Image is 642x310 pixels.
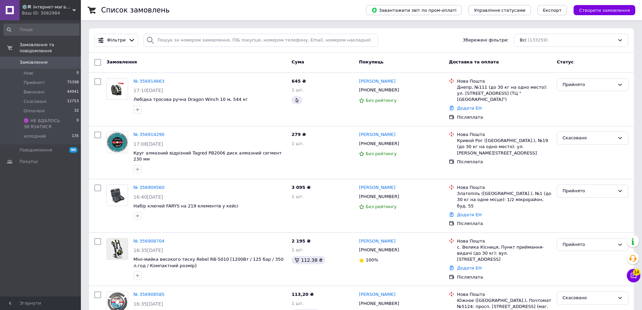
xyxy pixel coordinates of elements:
div: Кривой Рог ([GEOGRAPHIC_DATA].), №19 (до 30 кг на одно место): ул. [PERSON_NAME][STREET_ADDRESS] [457,138,551,156]
div: Скасовано [562,294,615,302]
div: [PHONE_NUMBER] [358,246,400,254]
div: Післяплата [457,274,551,280]
span: Управління статусами [474,8,525,13]
span: Фільтри [107,37,126,44]
img: Фото товару [107,132,128,153]
span: Покупець [359,59,384,64]
span: 1 шт. [292,301,304,306]
span: 32 [74,108,79,114]
span: 17:08[DATE] [133,141,163,147]
a: Набір ключей FARYS на 219 елементів у кейсі [133,203,238,208]
span: 3 095 ₴ [292,185,310,190]
a: Додати ЕН [457,106,482,111]
a: [PERSON_NAME] [359,238,395,245]
span: 1 шт. [292,87,304,92]
span: Створити замовлення [579,8,630,13]
input: Пошук за номером замовлення, ПІБ покупця, номером телефону, Email, номером накладної [144,34,378,47]
div: Нова Пошта [457,78,551,84]
span: Прийняті [24,80,44,86]
div: Златопіль ([GEOGRAPHIC_DATA].), №1 (до 30 кг на одне місце): 1/2 мікрорайон, буд. 55 [457,191,551,209]
h1: Список замовлень [101,6,170,14]
div: Післяплата [457,159,551,165]
span: Повідомлення [20,147,52,153]
span: 0 [77,118,79,130]
a: [PERSON_NAME] [359,291,395,298]
a: Круг алмазний відрізний Tagred PB2006 диск алмазний сегмент 230 мм [133,150,282,162]
img: Фото товару [107,238,128,259]
span: 0 [77,70,79,76]
div: Нова Пошта [457,238,551,244]
div: [PHONE_NUMBER] [358,86,400,94]
a: № 356914663 [133,79,164,84]
img: Фото товару [107,81,128,97]
span: Без рейтингу [366,151,397,156]
span: 16:35[DATE] [133,301,163,307]
div: [PHONE_NUMBER] [358,299,400,308]
div: Нова Пошта [457,291,551,298]
span: Експорт [543,8,562,13]
span: 44941 [67,89,79,95]
span: 16:40[DATE] [133,194,163,200]
div: 112.38 ₴ [292,256,325,264]
a: Додати ЕН [457,265,482,271]
button: Експорт [538,5,567,15]
span: Нові [24,70,33,76]
input: Пошук [3,24,80,36]
span: 17:10[DATE] [133,88,163,93]
span: 75398 [67,80,79,86]
div: Нова Пошта [457,185,551,191]
div: с. Велика Кісниця, Пункт приймання-видачі (до 30 кг): вул. [STREET_ADDRESS] [457,244,551,263]
div: Прийнято [562,241,615,248]
button: Управління статусами [468,5,531,15]
a: № 356908585 [133,292,164,297]
a: № 356909560 [133,185,164,190]
div: Прийнято [562,81,615,88]
span: Замовлення [20,59,48,65]
a: № 356908704 [133,238,164,244]
div: [PHONE_NUMBER] [358,139,400,148]
span: ⚙️🛠 Інтернет-магазин ALORA [22,4,72,10]
span: холодний [24,133,46,139]
span: 1 шт. [292,247,304,252]
div: Післяплата [457,221,551,227]
span: Без рейтингу [366,98,397,103]
a: Додати ЕН [457,212,482,217]
span: Без рейтингу [366,204,397,209]
a: Фото товару [106,132,128,153]
span: Замовлення та повідомлення [20,42,81,54]
span: 90 [69,147,78,153]
span: 279 ₴ [292,132,306,137]
span: 1 шт. [292,141,304,146]
button: Чат з покупцем14 [627,269,640,282]
span: Збережені фільтри: [463,37,509,44]
a: № 356914290 [133,132,164,137]
div: Нова Пошта [457,132,551,138]
a: Створити замовлення [567,7,635,12]
div: Скасовано [562,135,615,142]
span: 135 [72,133,79,139]
span: Статус [557,59,574,64]
span: 🟣 НЕ ВДАЛОСЬ ЗВ'ЯЗАТИСЯ [24,118,77,130]
span: Скасовані [24,98,47,105]
span: Всі [520,37,526,44]
span: (133259) [528,37,548,43]
span: 645 ₴ [292,79,306,84]
a: Лебідка тросова ручна Dragon Winch 10 м, 544 кг [133,97,248,102]
span: 14 [633,267,640,274]
span: Оплачені [24,108,45,114]
div: Днепр, №111 (до 30 кг на одно место): ул. [STREET_ADDRESS] (ТЦ "[GEOGRAPHIC_DATA]") [457,84,551,103]
span: 1 шт. [292,194,304,199]
span: Виконані [24,89,44,95]
a: Фото товару [106,238,128,260]
button: Завантажити звіт по пром-оплаті [366,5,462,15]
div: [PHONE_NUMBER] [358,192,400,201]
a: [PERSON_NAME] [359,132,395,138]
a: [PERSON_NAME] [359,185,395,191]
a: Міні-мийка високого тиску Rebel RB-5010 [1200Вт / 125 бар / 350 л.год / Компактний розмір] [133,257,283,268]
a: [PERSON_NAME] [359,78,395,85]
button: Створити замовлення [574,5,635,15]
span: 113,20 ₴ [292,292,314,297]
